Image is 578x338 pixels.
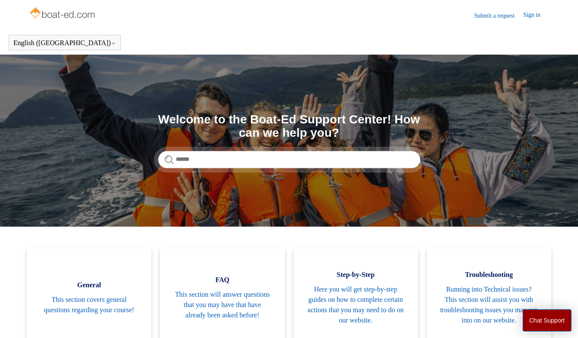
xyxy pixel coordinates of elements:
button: Chat Support [523,309,572,332]
span: Here you will get step-by-step guides on how to complete certain actions that you may need to do ... [306,284,405,326]
input: Search [158,151,420,168]
span: Troubleshooting [440,270,538,280]
span: FAQ [173,275,272,285]
a: Sign in [523,10,549,21]
span: This section covers general questions regarding your course! [40,295,138,315]
img: Boat-Ed Help Center home page [29,5,97,22]
span: Step-by-Step [306,270,405,280]
h1: Welcome to the Boat-Ed Support Center! How can we help you? [158,113,420,140]
span: This section will answer questions that you may have that have already been asked before! [173,289,272,320]
span: General [40,280,138,290]
a: Submit a request [474,11,523,20]
button: English ([GEOGRAPHIC_DATA]) [13,39,116,47]
span: Running into Technical issues? This section will assist you with troubleshooting issues you may r... [440,284,538,326]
